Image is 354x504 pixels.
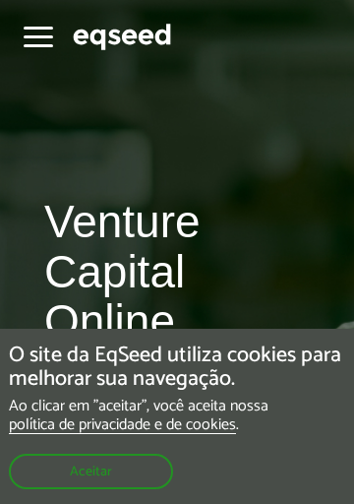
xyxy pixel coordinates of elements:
a: política de privacidade e de cookies [9,417,236,434]
p: Ao clicar em "aceitar", você aceita nossa . [9,397,345,434]
img: EqSeed [73,21,171,53]
button: Aceitar [9,454,173,489]
h5: O site da EqSeed utiliza cookies para melhorar sua navegação. [9,344,345,391]
h1: Venture Capital Online [44,197,310,356]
